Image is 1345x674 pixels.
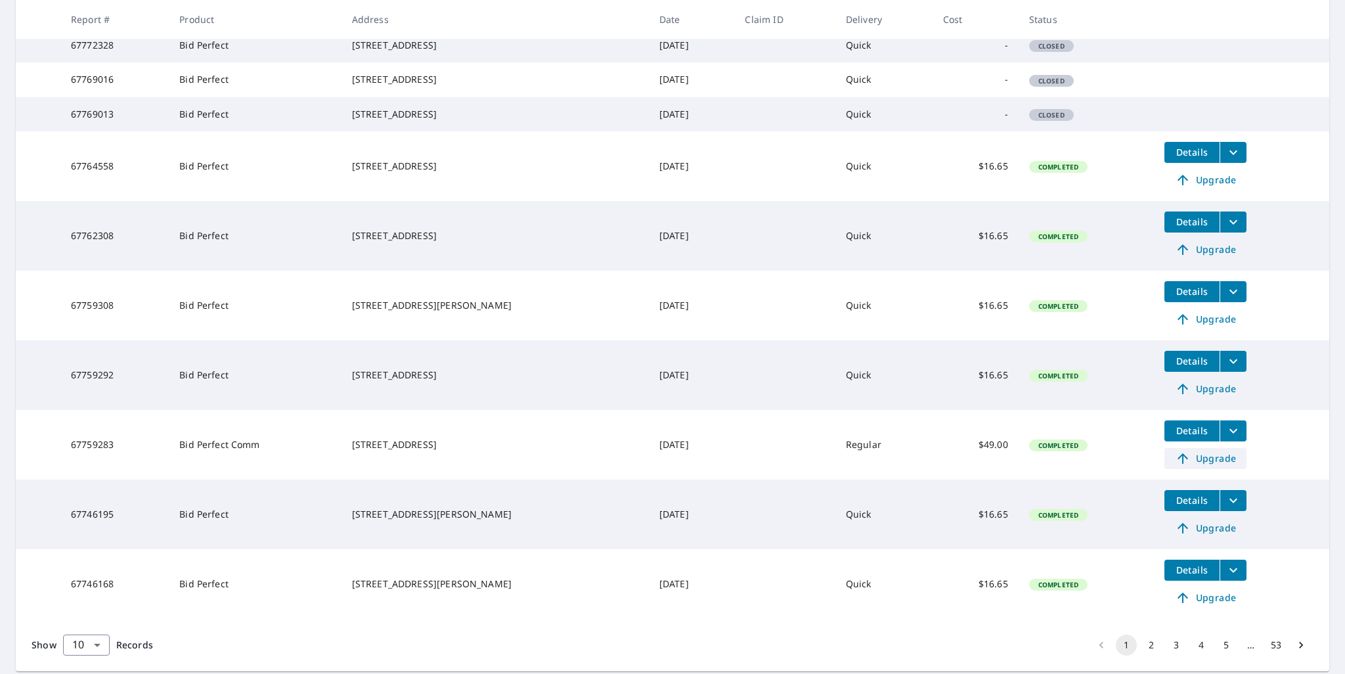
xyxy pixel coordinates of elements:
span: Upgrade [1172,311,1239,327]
button: Go to page 4 [1191,635,1212,656]
td: Bid Perfect [169,201,341,271]
td: $16.65 [933,549,1019,619]
td: 67762308 [60,201,169,271]
span: Completed [1030,580,1086,589]
span: Records [116,639,153,651]
td: [DATE] [649,271,735,340]
span: Closed [1030,41,1072,51]
td: Quick [835,28,933,62]
button: detailsBtn-67759292 [1164,351,1220,372]
div: [STREET_ADDRESS] [352,73,638,86]
button: filesDropdownBtn-67759308 [1220,281,1246,302]
span: Details [1172,494,1212,506]
td: [DATE] [649,62,735,97]
button: detailsBtn-67759283 [1164,420,1220,441]
a: Upgrade [1164,169,1246,191]
td: 67759283 [60,410,169,480]
td: 67769013 [60,97,169,131]
span: Details [1172,146,1212,158]
td: $16.65 [933,340,1019,410]
td: Quick [835,549,933,619]
td: Bid Perfect [169,97,341,131]
div: [STREET_ADDRESS] [352,39,638,52]
td: Regular [835,410,933,480]
td: - [933,62,1019,97]
button: Go to page 3 [1166,635,1187,656]
td: Bid Perfect [169,549,341,619]
button: Go to page 5 [1216,635,1237,656]
td: [DATE] [649,28,735,62]
td: Quick [835,271,933,340]
button: detailsBtn-67764558 [1164,142,1220,163]
button: filesDropdownBtn-67746195 [1220,490,1246,511]
td: $16.65 [933,131,1019,201]
td: $16.65 [933,271,1019,340]
td: Quick [835,480,933,549]
span: Completed [1030,302,1086,311]
button: filesDropdownBtn-67762308 [1220,212,1246,233]
button: detailsBtn-67759308 [1164,281,1220,302]
div: [STREET_ADDRESS][PERSON_NAME] [352,508,638,521]
a: Upgrade [1164,309,1246,330]
div: [STREET_ADDRESS] [352,160,638,173]
span: Closed [1030,76,1072,85]
span: Upgrade [1172,381,1239,397]
td: Bid Perfect [169,62,341,97]
span: Details [1172,564,1212,576]
a: Upgrade [1164,587,1246,608]
button: filesDropdownBtn-67746168 [1220,560,1246,581]
div: [STREET_ADDRESS][PERSON_NAME] [352,299,638,312]
td: 67772328 [60,28,169,62]
td: $49.00 [933,410,1019,480]
span: Completed [1030,162,1086,171]
td: Bid Perfect Comm [169,410,341,480]
span: Completed [1030,441,1086,450]
button: detailsBtn-67746168 [1164,560,1220,581]
button: Go to next page [1290,635,1312,656]
td: 67746168 [60,549,169,619]
td: - [933,97,1019,131]
a: Upgrade [1164,448,1246,469]
td: $16.65 [933,201,1019,271]
td: [DATE] [649,201,735,271]
span: Upgrade [1172,451,1239,466]
td: Quick [835,201,933,271]
span: Closed [1030,110,1072,120]
button: page 1 [1116,635,1137,656]
td: - [933,28,1019,62]
a: Upgrade [1164,518,1246,539]
td: [DATE] [649,131,735,201]
span: Upgrade [1172,520,1239,536]
div: [STREET_ADDRESS] [352,369,638,382]
td: Bid Perfect [169,340,341,410]
td: Bid Perfect [169,28,341,62]
div: … [1241,639,1262,652]
button: filesDropdownBtn-67759292 [1220,351,1246,372]
span: Upgrade [1172,172,1239,188]
div: [STREET_ADDRESS] [352,229,638,242]
button: detailsBtn-67746195 [1164,490,1220,511]
span: Details [1172,285,1212,298]
td: [DATE] [649,340,735,410]
span: Details [1172,424,1212,437]
td: 67769016 [60,62,169,97]
span: Completed [1030,371,1086,380]
td: 67759308 [60,271,169,340]
td: Bid Perfect [169,480,341,549]
td: [DATE] [649,480,735,549]
td: 67759292 [60,340,169,410]
td: [DATE] [649,410,735,480]
div: [STREET_ADDRESS] [352,438,638,451]
td: Quick [835,131,933,201]
span: Completed [1030,510,1086,520]
span: Details [1172,355,1212,367]
button: Go to page 53 [1266,635,1287,656]
td: Quick [835,62,933,97]
button: filesDropdownBtn-67764558 [1220,142,1246,163]
div: Show 10 records [63,635,110,656]
a: Upgrade [1164,378,1246,399]
div: [STREET_ADDRESS][PERSON_NAME] [352,577,638,591]
td: [DATE] [649,97,735,131]
nav: pagination navigation [1089,635,1313,656]
span: Show [32,639,56,651]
